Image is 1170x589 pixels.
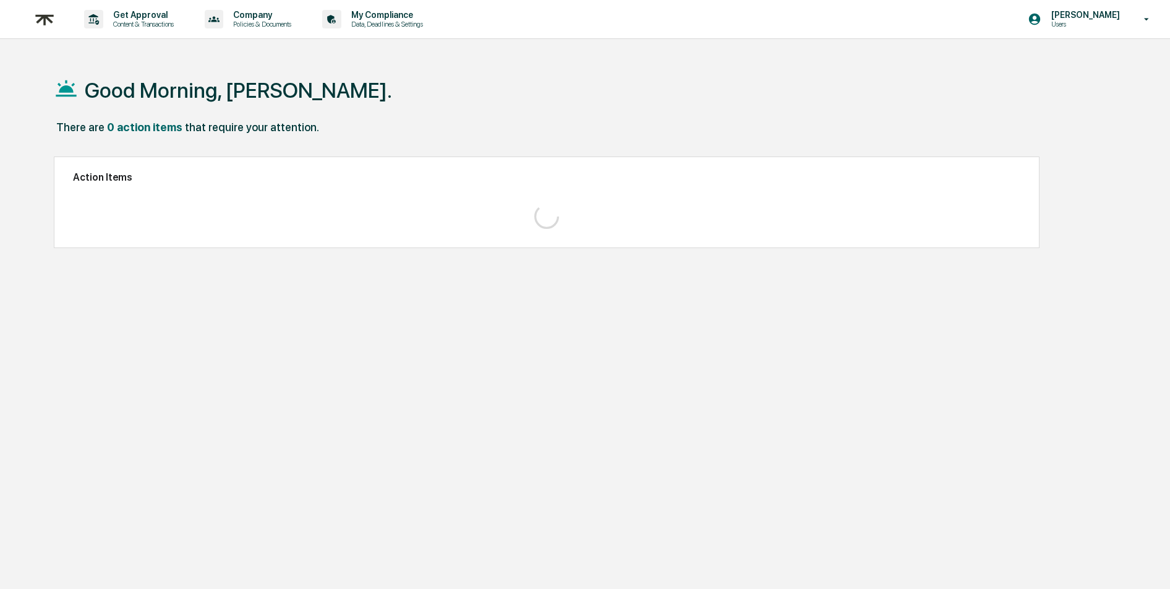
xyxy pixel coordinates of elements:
[185,121,319,134] div: that require your attention.
[30,4,59,35] img: logo
[1041,10,1126,20] p: [PERSON_NAME]
[103,10,180,20] p: Get Approval
[56,121,105,134] div: There are
[85,78,392,103] h1: Good Morning, [PERSON_NAME].
[223,20,297,28] p: Policies & Documents
[1041,20,1126,28] p: Users
[341,10,429,20] p: My Compliance
[107,121,182,134] div: 0 action items
[223,10,297,20] p: Company
[341,20,429,28] p: Data, Deadlines & Settings
[73,171,1021,183] h2: Action Items
[103,20,180,28] p: Content & Transactions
